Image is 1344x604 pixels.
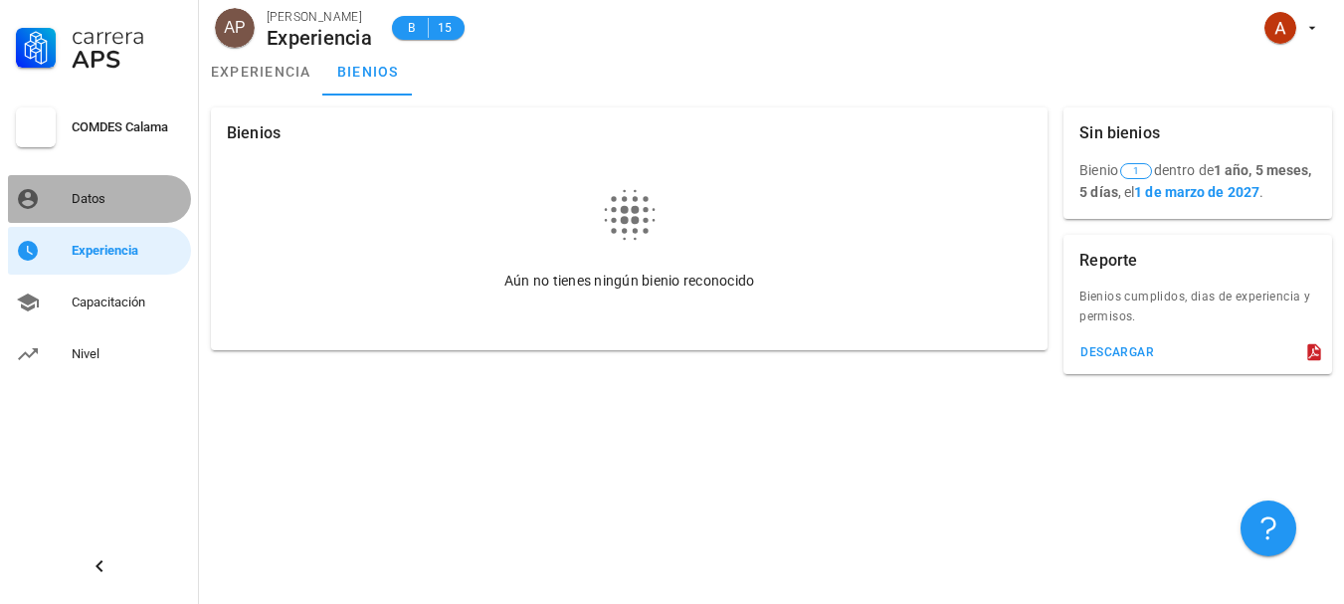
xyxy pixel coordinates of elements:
span: Bienio dentro de , [1079,162,1311,200]
button: descargar [1071,338,1162,366]
div: Reporte [1079,235,1137,287]
div: [PERSON_NAME] [267,7,372,27]
div: avatar [215,8,255,48]
span: AP [224,8,245,48]
div: Nivel [72,346,183,362]
b: 1 de marzo de 2027 [1134,184,1259,200]
a: Experiencia [8,227,191,275]
span: el . [1124,184,1263,200]
div: Sin bienios [1079,107,1160,159]
div: COMDES Calama [72,119,183,135]
a: Nivel [8,330,191,378]
span: B [404,18,420,38]
div: Carrera [72,24,183,48]
div: avatar [1264,12,1296,44]
div: Experiencia [72,243,183,259]
div: Aún no tienes ningún bienio reconocido [239,271,1020,291]
div: APS [72,48,183,72]
div: Experiencia [267,27,372,49]
span: 1 [1133,164,1139,178]
a: Capacitación [8,279,191,326]
a: Datos [8,175,191,223]
div: Bienios cumplidos, dias de experiencia y permisos. [1063,287,1332,338]
div: descargar [1079,345,1154,359]
div: Datos [72,191,183,207]
span: 15 [437,18,453,38]
div: Bienios [227,107,281,159]
div: Capacitación [72,295,183,310]
a: experiencia [199,48,323,96]
a: bienios [323,48,413,96]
